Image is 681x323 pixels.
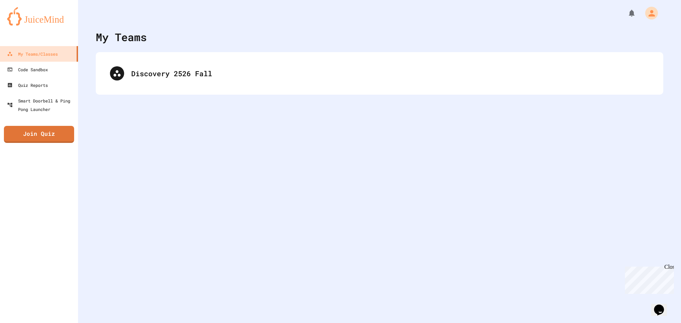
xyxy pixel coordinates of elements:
div: My Teams/Classes [7,50,58,58]
iframe: chat widget [622,264,674,294]
div: My Account [638,5,660,21]
img: logo-orange.svg [7,7,71,26]
div: Smart Doorbell & Ping Pong Launcher [7,96,75,113]
div: Discovery 2526 Fall [103,59,656,88]
iframe: chat widget [651,295,674,316]
div: My Teams [96,29,147,45]
div: Code Sandbox [7,65,48,74]
a: Join Quiz [4,126,74,143]
div: My Notifications [614,7,638,19]
div: Quiz Reports [7,81,48,89]
div: Discovery 2526 Fall [131,68,649,79]
div: Chat with us now!Close [3,3,49,45]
